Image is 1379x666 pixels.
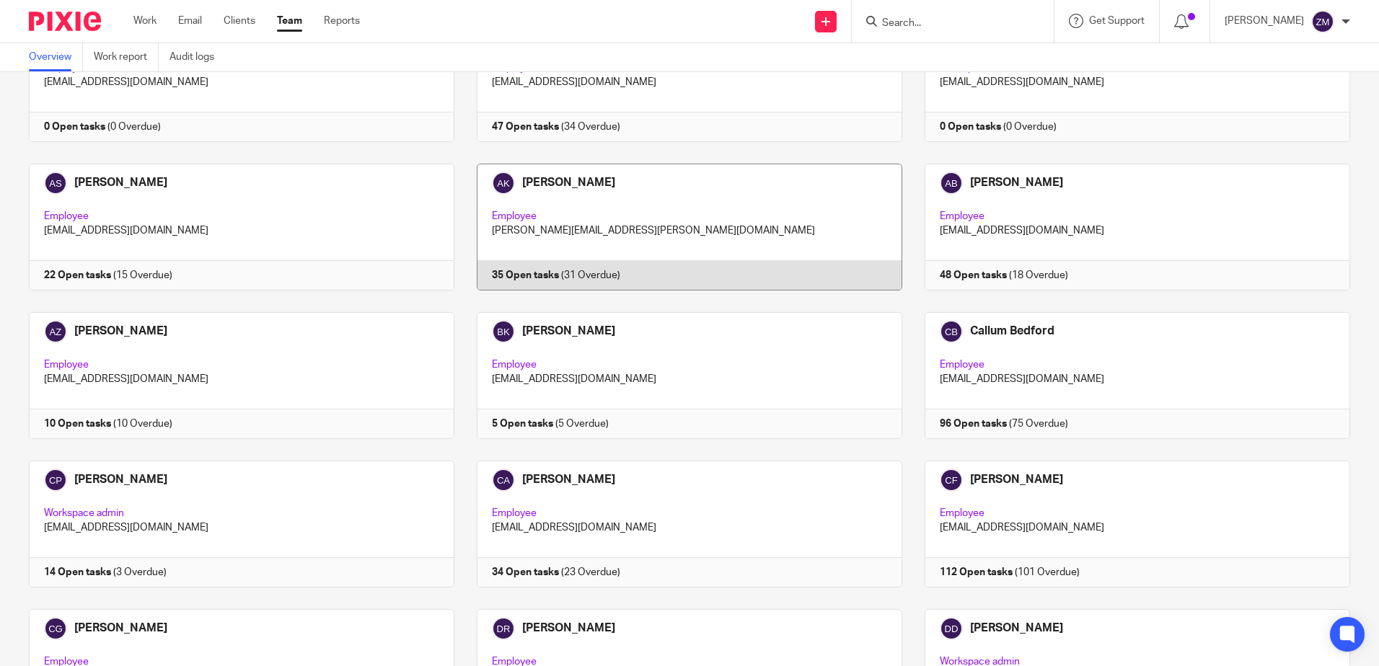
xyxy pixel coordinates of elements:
a: Email [178,14,202,28]
a: Reports [324,14,360,28]
a: Clients [224,14,255,28]
img: Pixie [29,12,101,31]
a: Work [133,14,157,28]
a: Audit logs [169,43,225,71]
img: svg%3E [1311,10,1334,33]
p: [PERSON_NAME] [1225,14,1304,28]
input: Search [881,17,1010,30]
a: Work report [94,43,159,71]
a: Team [277,14,302,28]
span: Get Support [1089,16,1145,26]
a: Overview [29,43,83,71]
